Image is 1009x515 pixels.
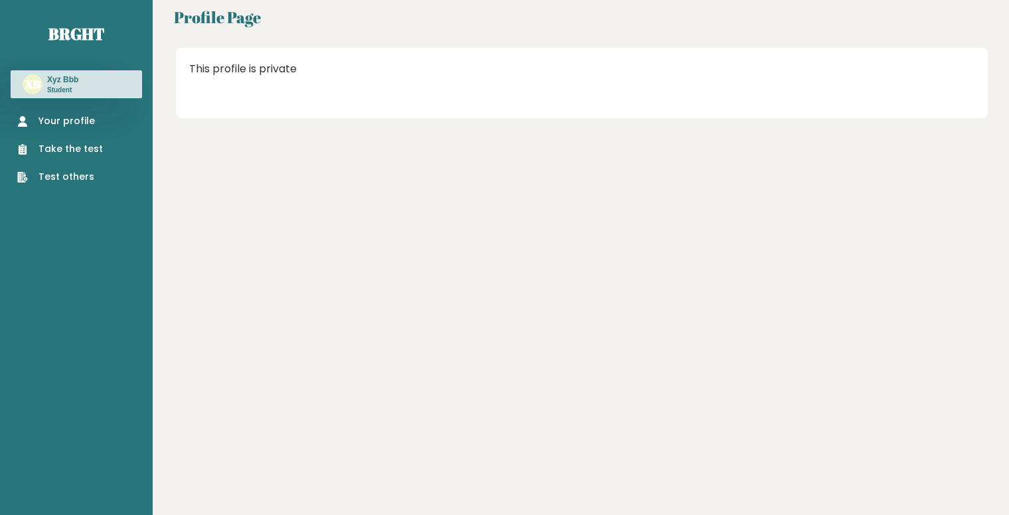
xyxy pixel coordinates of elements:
p: Student [47,86,78,95]
div: This profile is private [189,61,579,77]
text: XB [25,76,40,92]
a: Take the test [17,142,103,156]
div: Profile Page [174,7,261,28]
a: Brght [48,23,104,44]
a: Your profile [17,114,103,128]
a: Test others [17,170,103,184]
h3: Xyz Bbb [47,74,78,85]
